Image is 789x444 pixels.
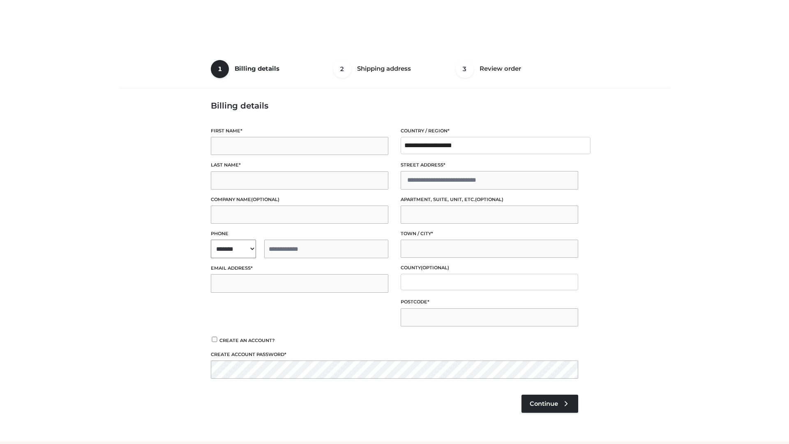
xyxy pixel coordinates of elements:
span: Continue [530,400,558,407]
h3: Billing details [211,101,578,111]
span: (optional) [251,197,279,202]
span: 3 [456,60,474,78]
span: (optional) [475,197,503,202]
label: Town / City [401,230,578,238]
span: (optional) [421,265,449,271]
span: 1 [211,60,229,78]
span: Create an account? [219,338,275,343]
label: County [401,264,578,272]
label: Country / Region [401,127,578,135]
label: Street address [401,161,578,169]
input: Create an account? [211,337,218,342]
label: Email address [211,264,388,272]
span: Billing details [235,65,279,72]
a: Continue [521,395,578,413]
span: Review order [480,65,521,72]
label: First name [211,127,388,135]
label: Last name [211,161,388,169]
label: Postcode [401,298,578,306]
label: Create account password [211,351,578,358]
label: Apartment, suite, unit, etc. [401,196,578,203]
label: Phone [211,230,388,238]
span: Shipping address [357,65,411,72]
span: 2 [333,60,351,78]
label: Company name [211,196,388,203]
